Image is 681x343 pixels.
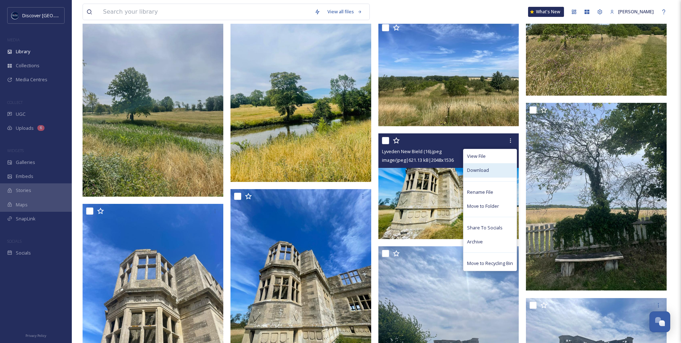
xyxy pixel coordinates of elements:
[467,238,483,245] span: Archive
[467,203,499,210] span: Move to Folder
[467,260,513,267] span: Move to Recycling Bin
[22,12,88,19] span: Discover [GEOGRAPHIC_DATA]
[83,9,223,197] img: Lyveden New Bield (22).jpeg
[7,238,22,244] span: SOCIALS
[16,187,31,194] span: Stories
[37,125,45,131] div: 6
[7,37,20,42] span: MEDIA
[16,201,28,208] span: Maps
[99,4,311,20] input: Search your library
[324,5,366,19] a: View all files
[16,250,31,256] span: Socials
[467,189,493,196] span: Rename File
[382,148,442,155] span: Lyveden New Bield (16).jpeg
[25,331,46,339] a: Privacy Policy
[7,148,24,153] span: WIDGETS
[11,12,19,19] img: Untitled%20design%20%282%29.png
[16,76,47,83] span: Media Centres
[16,173,33,180] span: Embeds
[16,111,25,118] span: UGC
[528,7,564,17] a: What's New
[606,5,657,19] a: [PERSON_NAME]
[467,167,489,174] span: Download
[467,153,486,160] span: View File
[16,215,36,222] span: SnapLink
[378,133,519,239] img: Lyveden New Bield (16).jpeg
[618,8,654,15] span: [PERSON_NAME]
[16,48,30,55] span: Library
[7,100,23,105] span: COLLECT
[649,311,670,332] button: Open Chat
[382,157,454,163] span: image/jpeg | 621.13 kB | 2048 x 1536
[16,125,34,132] span: Uploads
[467,224,503,231] span: Share To Socials
[16,159,35,166] span: Galleries
[25,333,46,338] span: Privacy Policy
[378,20,519,126] img: Lyveden New Bield (20).jpeg
[16,62,39,69] span: Collections
[526,103,667,291] img: Lyveden New Bield (19).jpeg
